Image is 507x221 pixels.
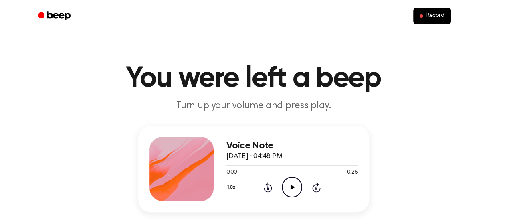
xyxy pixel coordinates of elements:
span: 0:25 [347,168,358,177]
button: 1.0x [226,180,238,194]
a: Beep [32,8,78,24]
span: Record [426,12,444,20]
button: Open menu [456,6,475,26]
p: Turn up your volume and press play. [100,99,408,113]
button: Record [413,8,450,24]
h3: Voice Note [226,140,358,151]
span: 0:00 [226,168,237,177]
h1: You were left a beep [48,64,459,93]
span: [DATE] · 04:48 PM [226,153,283,160]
